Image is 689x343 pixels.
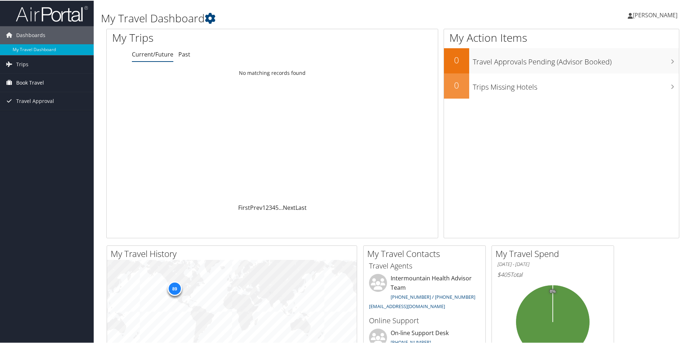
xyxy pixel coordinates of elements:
[550,289,556,293] tspan: 0%
[633,10,677,18] span: [PERSON_NAME]
[250,203,262,211] a: Prev
[16,26,45,44] span: Dashboards
[16,91,54,109] span: Travel Approval
[112,30,294,45] h1: My Trips
[444,48,679,73] a: 0Travel Approvals Pending (Advisor Booked)
[111,247,357,259] h2: My Travel History
[16,5,88,22] img: airportal-logo.png
[391,293,475,299] a: [PHONE_NUMBER] / [PHONE_NUMBER]
[167,281,182,295] div: 89
[279,203,283,211] span: …
[497,270,608,278] h6: Total
[444,78,469,91] h2: 0
[266,203,269,211] a: 2
[369,302,445,309] a: [EMAIL_ADDRESS][DOMAIN_NAME]
[369,260,480,270] h3: Travel Agents
[272,203,275,211] a: 4
[473,53,679,66] h3: Travel Approvals Pending (Advisor Booked)
[369,315,480,325] h3: Online Support
[628,4,685,25] a: [PERSON_NAME]
[16,73,44,91] span: Book Travel
[107,66,438,79] td: No matching records found
[365,273,484,312] li: Intermountain Health Advisor Team
[444,30,679,45] h1: My Action Items
[178,50,190,58] a: Past
[497,270,510,278] span: $405
[238,203,250,211] a: First
[495,247,614,259] h2: My Travel Spend
[269,203,272,211] a: 3
[275,203,279,211] a: 5
[497,260,608,267] h6: [DATE] - [DATE]
[367,247,485,259] h2: My Travel Contacts
[132,50,173,58] a: Current/Future
[295,203,307,211] a: Last
[473,78,679,91] h3: Trips Missing Hotels
[283,203,295,211] a: Next
[444,73,679,98] a: 0Trips Missing Hotels
[16,55,28,73] span: Trips
[262,203,266,211] a: 1
[101,10,490,25] h1: My Travel Dashboard
[444,53,469,66] h2: 0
